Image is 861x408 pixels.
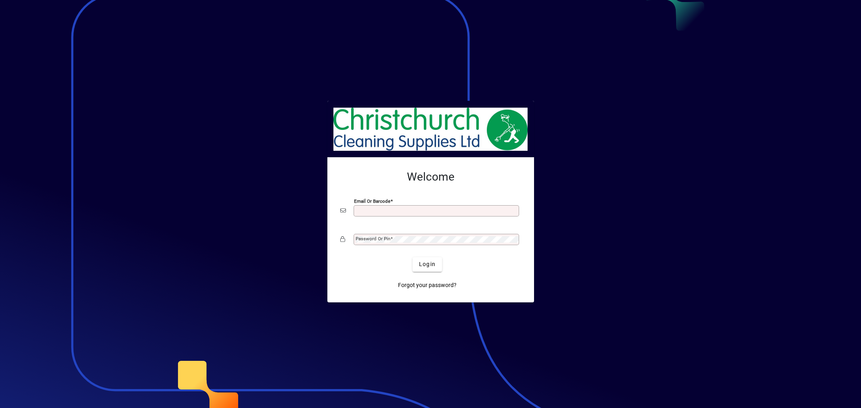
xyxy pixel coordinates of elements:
span: Login [419,260,436,269]
a: Forgot your password? [395,278,460,293]
mat-label: Password or Pin [356,236,390,241]
h2: Welcome [340,170,521,184]
mat-label: Email or Barcode [354,198,390,204]
span: Forgot your password? [398,281,457,289]
button: Login [413,257,442,272]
